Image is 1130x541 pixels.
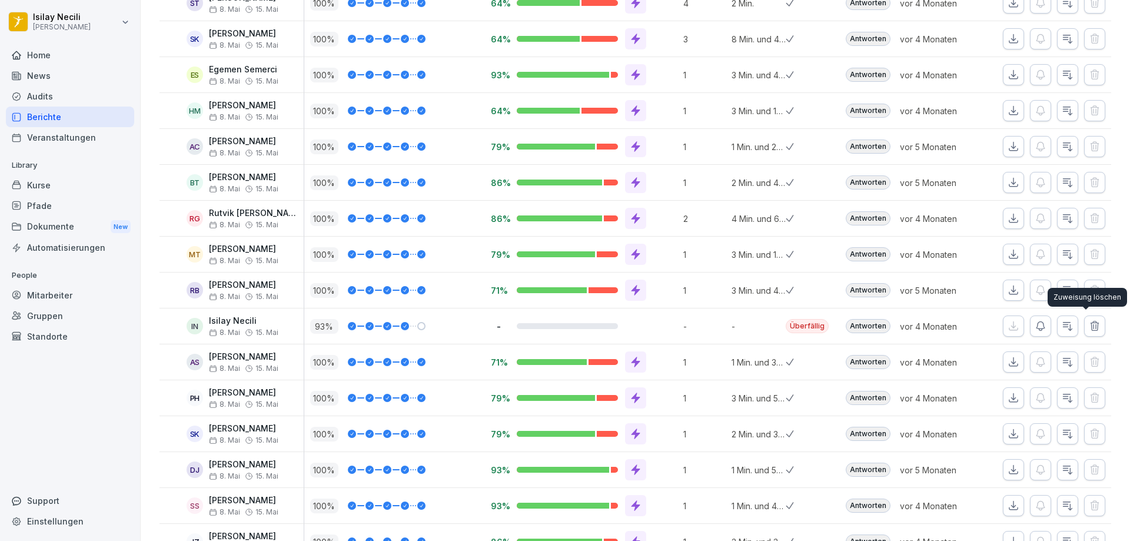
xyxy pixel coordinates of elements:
[209,65,278,75] p: Egemen Semerci
[6,237,134,258] a: Automatisierungen
[491,213,507,224] p: 86%
[491,357,507,368] p: 71%
[255,508,278,516] span: 15. Mai
[209,293,240,301] span: 8. Mai
[683,105,726,117] p: 1
[255,472,278,480] span: 15. Mai
[6,107,134,127] a: Berichte
[846,499,890,513] div: Antworten
[255,77,278,85] span: 15. Mai
[187,138,203,155] div: AC
[900,464,985,476] p: vor 5 Monaten
[732,284,786,297] p: 3 Min. und 47 Sek.
[6,86,134,107] a: Audits
[6,216,134,238] a: DokumenteNew
[683,428,726,440] p: 1
[209,280,278,290] p: [PERSON_NAME]
[732,464,786,476] p: 1 Min. und 57 Sek.
[683,141,726,153] p: 1
[6,511,134,532] a: Einstellungen
[187,282,203,298] div: RB
[6,326,134,347] div: Standorte
[209,41,240,49] span: 8. Mai
[491,464,507,476] p: 93%
[900,248,985,261] p: vor 4 Monaten
[209,352,278,362] p: [PERSON_NAME]
[33,12,91,22] p: Isilay Necili
[310,247,338,262] p: 100 %
[900,356,985,369] p: vor 4 Monaten
[255,257,278,265] span: 15. Mai
[209,172,278,182] p: [PERSON_NAME]
[209,101,278,111] p: [PERSON_NAME]
[209,77,240,85] span: 8. Mai
[846,463,890,477] div: Antworten
[209,113,240,121] span: 8. Mai
[187,67,203,83] div: ES
[209,328,240,337] span: 8. Mai
[33,23,91,31] p: [PERSON_NAME]
[255,293,278,301] span: 15. Mai
[900,33,985,45] p: vor 4 Monaten
[683,356,726,369] p: 1
[209,244,278,254] p: [PERSON_NAME]
[6,45,134,65] div: Home
[683,213,726,225] p: 2
[255,149,278,157] span: 15. Mai
[255,221,278,229] span: 15. Mai
[846,427,890,441] div: Antworten
[732,141,786,153] p: 1 Min. und 24 Sek.
[310,140,338,154] p: 100 %
[491,285,507,296] p: 71%
[732,428,786,440] p: 2 Min. und 35 Sek.
[900,392,985,404] p: vor 4 Monaten
[491,177,507,188] p: 86%
[310,32,338,47] p: 100 %
[846,283,890,297] div: Antworten
[1048,288,1127,307] div: Zuweisung löschen
[209,137,278,147] p: [PERSON_NAME]
[846,32,890,46] div: Antworten
[187,246,203,263] div: MT
[255,41,278,49] span: 15. Mai
[6,306,134,326] a: Gruppen
[255,113,278,121] span: 15. Mai
[683,500,726,512] p: 1
[900,177,985,189] p: vor 5 Monaten
[846,391,890,405] div: Antworten
[732,500,786,512] p: 1 Min. und 41 Sek.
[491,69,507,81] p: 93%
[900,105,985,117] p: vor 4 Monaten
[209,364,240,373] span: 8. Mai
[846,104,890,118] div: Antworten
[6,65,134,86] a: News
[209,208,304,218] p: Rutvik [PERSON_NAME]
[6,195,134,216] a: Pfade
[846,140,890,154] div: Antworten
[209,29,278,39] p: [PERSON_NAME]
[683,69,726,81] p: 1
[732,356,786,369] p: 1 Min. und 33 Sek.
[187,390,203,406] div: PH
[310,283,338,298] p: 100 %
[6,216,134,238] div: Dokumente
[6,285,134,306] a: Mitarbeiter
[732,33,786,45] p: 8 Min. und 42 Sek.
[187,318,203,334] div: IN
[683,33,726,45] p: 3
[209,221,240,229] span: 8. Mai
[6,127,134,148] a: Veranstaltungen
[732,320,786,333] p: -
[209,388,278,398] p: [PERSON_NAME]
[187,102,203,119] div: HM
[111,220,131,234] div: New
[491,34,507,45] p: 64%
[209,460,278,470] p: [PERSON_NAME]
[683,392,726,404] p: 1
[255,185,278,193] span: 15. Mai
[310,319,338,334] p: 93 %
